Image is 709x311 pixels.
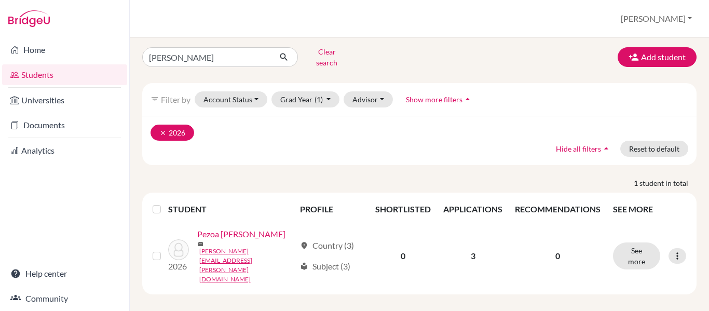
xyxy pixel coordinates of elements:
[2,90,127,111] a: Universities
[298,44,356,71] button: Clear search
[197,241,203,247] span: mail
[406,95,462,104] span: Show more filters
[2,288,127,309] a: Community
[197,228,285,240] a: Pezoa [PERSON_NAME]
[300,262,308,271] span: local_library
[2,263,127,284] a: Help center
[8,10,50,27] img: Bridge-U
[271,91,340,107] button: Grad Year(1)
[547,141,620,157] button: Hide all filtersarrow_drop_up
[2,39,127,60] a: Home
[2,64,127,85] a: Students
[509,197,607,222] th: RECOMMENDATIONS
[344,91,393,107] button: Advisor
[462,94,473,104] i: arrow_drop_up
[620,141,688,157] button: Reset to default
[151,95,159,103] i: filter_list
[2,140,127,161] a: Analytics
[151,125,194,141] button: clear2026
[159,129,167,137] i: clear
[168,239,189,260] img: Pezoa Giordano, Leonardo
[315,95,323,104] span: (1)
[369,222,437,290] td: 0
[616,9,697,29] button: [PERSON_NAME]
[437,197,509,222] th: APPLICATIONS
[2,115,127,136] a: Documents
[142,47,271,67] input: Find student by name...
[168,197,294,222] th: STUDENT
[607,197,692,222] th: SEE MORE
[397,91,482,107] button: Show more filtersarrow_drop_up
[613,242,660,269] button: See more
[161,94,190,104] span: Filter by
[195,91,267,107] button: Account Status
[294,197,370,222] th: PROFILE
[300,241,308,250] span: location_on
[556,144,601,153] span: Hide all filters
[634,178,639,188] strong: 1
[300,260,350,273] div: Subject (3)
[515,250,601,262] p: 0
[639,178,697,188] span: student in total
[300,239,354,252] div: Country (3)
[199,247,295,284] a: [PERSON_NAME][EMAIL_ADDRESS][PERSON_NAME][DOMAIN_NAME]
[618,47,697,67] button: Add student
[437,222,509,290] td: 3
[168,260,189,273] p: 2026
[369,197,437,222] th: SHORTLISTED
[601,143,611,154] i: arrow_drop_up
